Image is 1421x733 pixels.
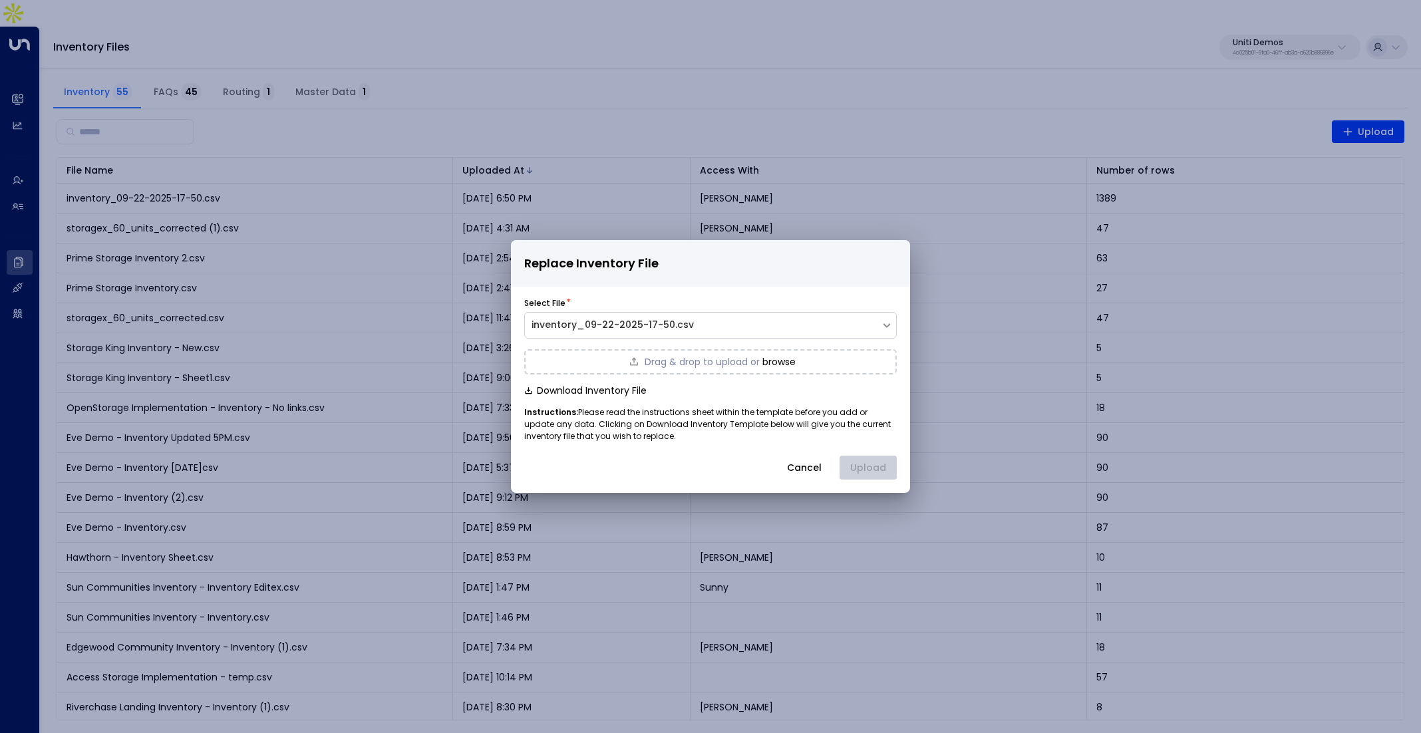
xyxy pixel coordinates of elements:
[524,385,647,396] button: Download Inventory File
[524,254,659,273] span: Replace Inventory File
[524,297,565,309] label: Select File
[524,406,578,418] b: Instructions:
[524,406,897,442] p: Please read the instructions sheet within the template before you add or update any data. Clickin...
[776,456,833,480] button: Cancel
[645,357,760,366] span: Drag & drop to upload or
[762,357,796,367] button: browse
[532,318,874,332] div: inventory_09-22-2025-17-50.csv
